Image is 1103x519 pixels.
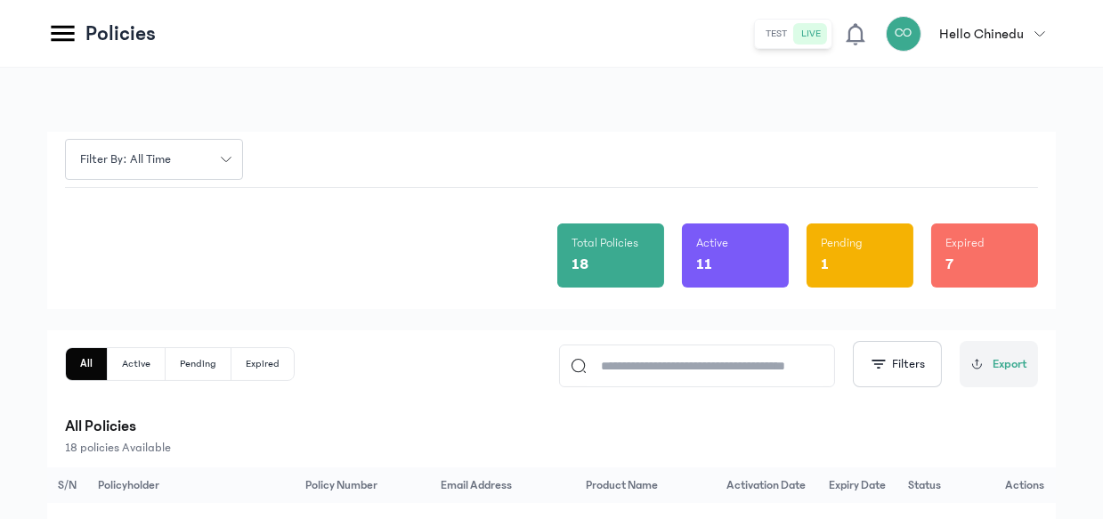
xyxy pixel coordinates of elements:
[758,23,794,45] button: test
[960,341,1038,387] button: Export
[716,467,818,503] th: Activation Date
[818,467,897,503] th: Expiry Date
[65,414,1038,439] p: All Policies
[295,467,430,503] th: Policy Number
[65,439,1038,457] p: 18 policies Available
[696,252,712,277] p: 11
[794,23,828,45] button: live
[575,467,716,503] th: Product Name
[572,234,638,252] p: Total Policies
[993,355,1027,374] span: Export
[886,16,921,52] div: CO
[87,467,295,503] th: Policyholder
[821,252,829,277] p: 1
[65,139,243,180] button: Filter by: all time
[696,234,728,252] p: Active
[897,467,994,503] th: Status
[85,20,156,48] p: Policies
[66,348,108,380] button: All
[939,23,1024,45] p: Hello Chinedu
[572,252,588,277] p: 18
[431,467,575,503] th: Email Address
[47,467,87,503] th: S/N
[945,252,953,277] p: 7
[69,150,182,169] span: Filter by: all time
[994,467,1056,503] th: Actions
[886,16,1056,52] button: COHello Chinedu
[853,341,942,387] button: Filters
[821,234,863,252] p: Pending
[945,234,985,252] p: Expired
[231,348,294,380] button: Expired
[108,348,166,380] button: Active
[166,348,231,380] button: Pending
